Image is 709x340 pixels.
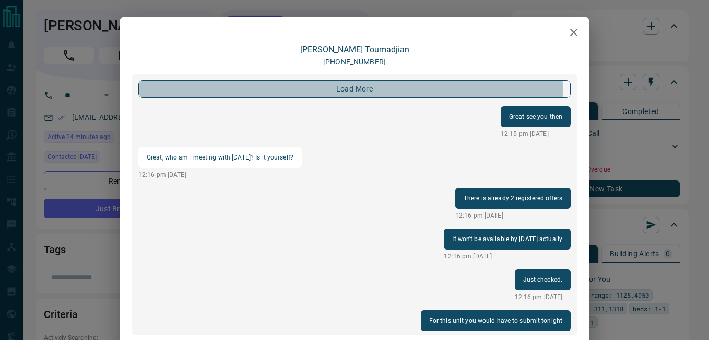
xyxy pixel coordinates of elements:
[300,44,409,54] a: [PERSON_NAME] Toumadjian
[464,192,562,205] p: There is already 2 registered offers
[138,170,302,179] p: 12:16 pm [DATE]
[147,151,293,164] p: Great, who am i meeting with [DATE]? Is it yourself?
[501,129,571,139] p: 12:15 pm [DATE]
[429,314,562,327] p: For this unit you would have to submit tonight
[515,292,571,302] p: 12:16 pm [DATE]
[523,274,562,286] p: Just checked.
[138,80,571,98] button: load more
[509,110,562,123] p: Great see you then
[455,211,571,220] p: 12:16 pm [DATE]
[323,56,386,67] p: [PHONE_NUMBER]
[444,252,571,261] p: 12:16 pm [DATE]
[452,233,562,245] p: It won't be available by [DATE] actually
